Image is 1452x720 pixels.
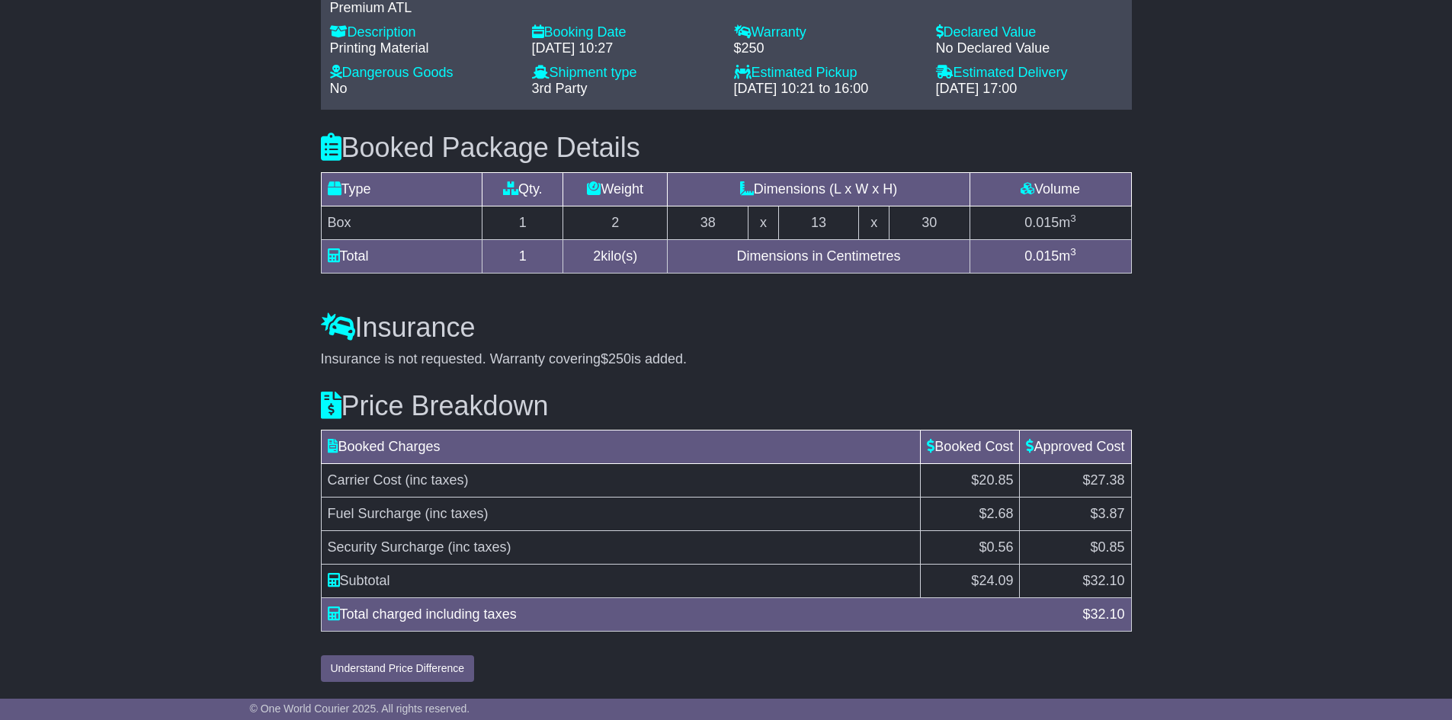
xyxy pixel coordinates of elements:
span: Fuel Surcharge [328,506,421,521]
button: Understand Price Difference [321,655,475,682]
div: Total charged including taxes [320,604,1075,625]
div: $ [1075,604,1132,625]
td: x [748,206,778,239]
div: [DATE] 17:00 [936,81,1123,98]
td: Weight [563,172,668,206]
td: Booked Cost [921,430,1020,464]
td: kilo(s) [563,239,668,273]
h3: Booked Package Details [321,133,1132,163]
div: Dangerous Goods [330,65,517,82]
td: Total [321,239,482,273]
td: Dimensions in Centimetres [668,239,970,273]
span: 0.015 [1024,248,1059,264]
div: Shipment type [532,65,719,82]
td: $ [1020,565,1131,598]
td: 13 [778,206,859,239]
td: Dimensions (L x W x H) [668,172,970,206]
div: Description [330,24,517,41]
span: (inc taxes) [405,472,469,488]
span: Carrier Cost [328,472,402,488]
span: 32.10 [1090,573,1124,588]
td: 1 [482,206,563,239]
span: No [330,81,348,96]
span: $250 [601,351,631,366]
div: Insurance is not requested. Warranty covering is added. [321,351,1132,368]
div: Declared Value [936,24,1123,41]
span: 0.015 [1024,215,1059,230]
td: m [970,206,1131,239]
h3: Price Breakdown [321,391,1132,421]
div: Printing Material [330,40,517,57]
td: Box [321,206,482,239]
span: 2 [593,248,601,264]
span: © One World Courier 2025. All rights reserved. [250,702,470,715]
div: Estimated Delivery [936,65,1123,82]
span: (inc taxes) [425,506,489,521]
span: 32.10 [1090,606,1124,622]
span: $0.85 [1090,539,1124,555]
h3: Insurance [321,312,1132,343]
td: Approved Cost [1020,430,1131,464]
td: Qty. [482,172,563,206]
span: 3rd Party [532,81,588,96]
td: Subtotal [321,565,921,598]
sup: 3 [1070,213,1076,224]
sup: 3 [1070,246,1076,258]
td: 38 [668,206,748,239]
td: 2 [563,206,668,239]
span: $0.56 [979,539,1013,555]
span: $20.85 [971,472,1013,488]
div: Warranty [734,24,921,41]
span: $2.68 [979,506,1013,521]
span: $27.38 [1082,472,1124,488]
span: Security Surcharge [328,539,444,555]
td: 30 [889,206,970,239]
div: Estimated Pickup [734,65,921,82]
td: 1 [482,239,563,273]
div: Booking Date [532,24,719,41]
div: No Declared Value [936,40,1123,57]
td: m [970,239,1131,273]
td: Volume [970,172,1131,206]
td: x [859,206,889,239]
span: (inc taxes) [448,539,511,555]
td: Type [321,172,482,206]
td: $ [921,565,1020,598]
td: Booked Charges [321,430,921,464]
span: $3.87 [1090,506,1124,521]
div: [DATE] 10:27 [532,40,719,57]
div: $250 [734,40,921,57]
div: [DATE] 10:21 to 16:00 [734,81,921,98]
span: 24.09 [979,573,1013,588]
